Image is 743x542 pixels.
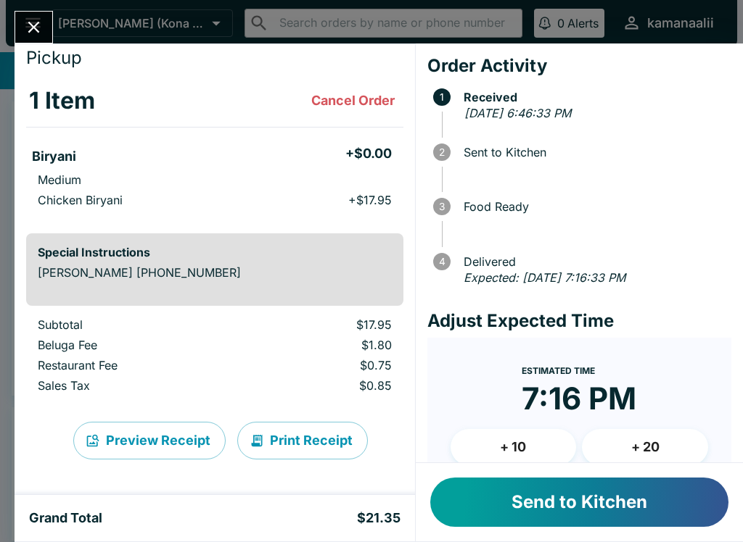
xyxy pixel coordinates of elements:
h5: Grand Total [29,509,102,527]
h3: 1 Item [29,86,95,115]
h4: Order Activity [427,55,731,77]
button: Preview Receipt [73,422,226,459]
text: 4 [438,256,445,267]
button: Cancel Order [305,86,401,115]
button: + 20 [582,429,708,465]
span: Received [456,91,731,104]
p: Beluga Fee [38,338,232,352]
p: $1.80 [255,338,391,352]
p: $0.75 [255,358,391,372]
h5: + $0.00 [345,145,392,162]
p: [PERSON_NAME] [PHONE_NUMBER] [38,265,392,280]
h5: $21.35 [357,509,401,527]
em: [DATE] 6:46:33 PM [464,106,571,120]
button: Close [15,12,52,43]
p: $17.95 [255,317,391,332]
p: Subtotal [38,317,232,332]
time: 7:16 PM [522,380,636,417]
text: 2 [439,146,445,158]
span: Sent to Kitchen [456,146,731,159]
p: Sales Tax [38,378,232,393]
p: Chicken Biryani [38,193,123,207]
text: 3 [439,201,445,212]
span: Estimated Time [522,365,595,376]
span: Pickup [26,47,82,68]
button: + 10 [451,429,577,465]
p: Restaurant Fee [38,358,232,372]
button: Send to Kitchen [430,478,728,527]
table: orders table [26,317,403,399]
table: orders table [26,75,403,222]
h5: Biryani [32,148,76,165]
button: Print Receipt [237,422,368,459]
text: 1 [440,91,444,103]
p: + $17.95 [348,193,392,207]
span: Food Ready [456,200,731,213]
p: Medium [38,172,81,187]
em: Expected: [DATE] 7:16:33 PM [464,270,625,285]
p: $0.85 [255,378,391,393]
h4: Adjust Expected Time [427,310,731,332]
h6: Special Instructions [38,245,392,259]
span: Delivered [456,255,731,268]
